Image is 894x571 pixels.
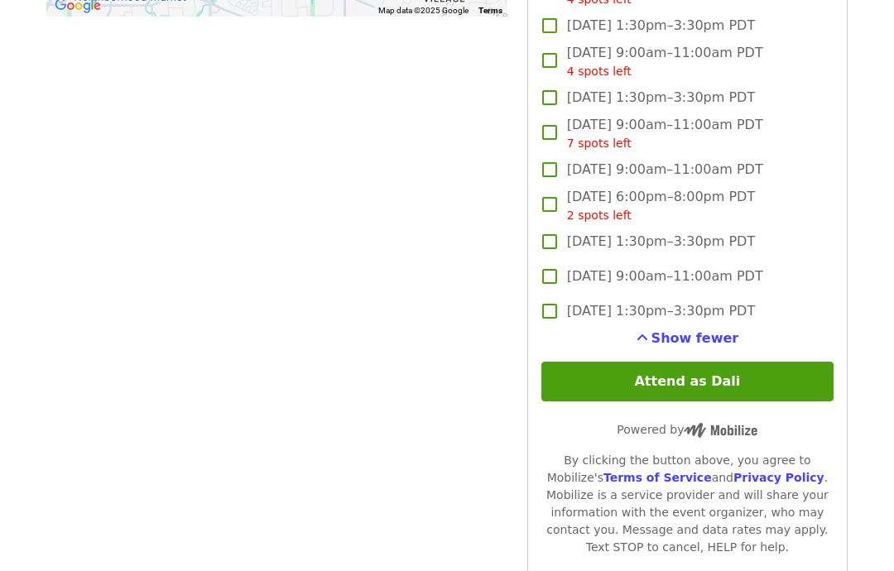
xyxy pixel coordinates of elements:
a: Terms of Service [603,472,712,485]
span: [DATE] 9:00am–11:00am PDT [567,44,763,81]
span: [DATE] 9:00am–11:00am PDT [567,267,763,287]
span: Powered by [617,424,757,437]
span: [DATE] 1:30pm–3:30pm PDT [567,17,755,36]
span: [DATE] 1:30pm–3:30pm PDT [567,233,755,252]
span: [DATE] 9:00am–11:00am PDT [567,116,763,153]
span: 7 spots left [567,137,632,151]
img: Powered by Mobilize [684,424,757,439]
span: [DATE] 9:00am–11:00am PDT [567,161,763,180]
span: [DATE] 1:30pm–3:30pm PDT [567,302,755,322]
span: Show fewer [651,331,739,347]
a: Terms [478,7,502,16]
div: By clicking the button above, you agree to Mobilize's and . Mobilize is a service provider and wi... [541,453,834,557]
span: [DATE] 6:00pm–8:00pm PDT [567,188,755,225]
button: See more timeslots [637,329,739,349]
span: 2 spots left [567,209,632,223]
button: Attend as Dali [541,362,834,402]
span: Map data ©2025 Google [378,7,469,16]
a: Privacy Policy [733,472,824,485]
span: 4 spots left [567,65,632,79]
span: [DATE] 1:30pm–3:30pm PDT [567,89,755,108]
